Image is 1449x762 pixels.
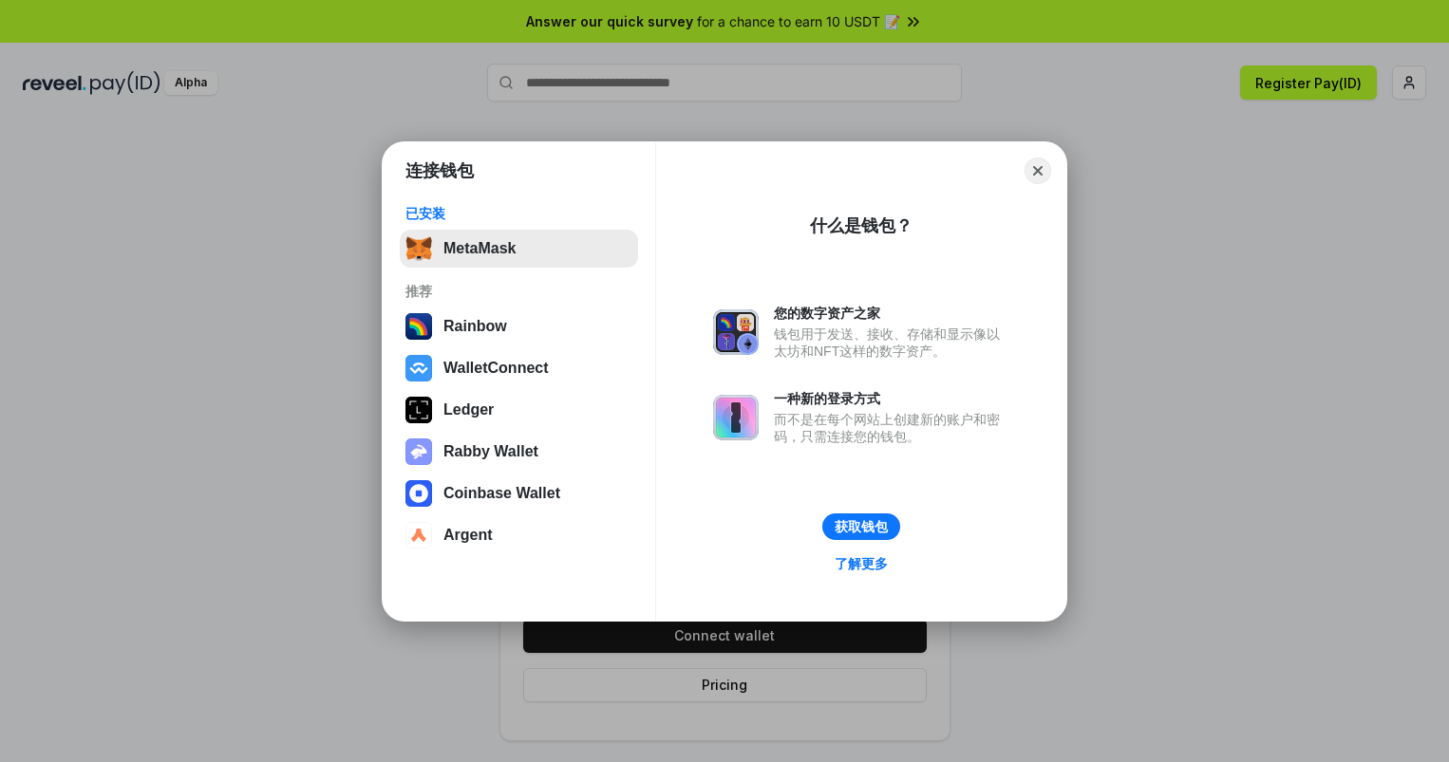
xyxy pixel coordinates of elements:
a: 了解更多 [823,551,899,576]
div: Argent [443,527,493,544]
div: 钱包用于发送、接收、存储和显示像以太坊和NFT这样的数字资产。 [774,325,1009,360]
button: Argent [400,516,638,554]
div: 已安装 [405,205,632,222]
div: 什么是钱包？ [810,214,913,237]
div: Rainbow [443,318,507,335]
div: 而不是在每个网站上创建新的账户和密码，只需连接您的钱包。 [774,411,1009,445]
img: svg+xml,%3Csvg%20xmlns%3D%22http%3A%2F%2Fwww.w3.org%2F2000%2Fsvg%22%20fill%3D%22none%22%20viewBox... [713,395,759,440]
button: MetaMask [400,230,638,268]
div: 获取钱包 [835,518,888,535]
img: svg+xml,%3Csvg%20fill%3D%22none%22%20height%3D%2233%22%20viewBox%3D%220%200%2035%2033%22%20width%... [405,235,432,262]
img: svg+xml,%3Csvg%20xmlns%3D%22http%3A%2F%2Fwww.w3.org%2F2000%2Fsvg%22%20fill%3D%22none%22%20viewBox... [405,438,432,465]
div: Ledger [443,401,494,418]
img: svg+xml,%3Csvg%20width%3D%2228%22%20height%3D%2228%22%20viewBox%3D%220%200%2028%2028%22%20fill%3D... [405,355,432,381]
img: svg+xml,%3Csvg%20width%3D%2228%22%20height%3D%2228%22%20viewBox%3D%220%200%2028%2028%22%20fill%3D... [405,480,432,507]
div: 一种新的登录方式 [774,390,1009,407]
button: 获取钱包 [822,513,900,540]
img: svg+xml,%3Csvg%20width%3D%22120%22%20height%3D%22120%22%20viewBox%3D%220%200%20120%20120%22%20fil... [405,313,432,340]
h1: 连接钱包 [405,159,474,182]
div: 您的数字资产之家 [774,305,1009,322]
div: Rabby Wallet [443,443,538,460]
button: Coinbase Wallet [400,474,638,512]
div: MetaMask [443,240,516,257]
img: svg+xml,%3Csvg%20xmlns%3D%22http%3A%2F%2Fwww.w3.org%2F2000%2Fsvg%22%20fill%3D%22none%22%20viewBox... [713,309,759,355]
div: WalletConnect [443,360,549,377]
div: 推荐 [405,283,632,300]
button: Close [1025,158,1051,184]
button: Rainbow [400,307,638,345]
div: Coinbase Wallet [443,485,560,502]
button: Rabby Wallet [400,433,638,471]
button: Ledger [400,391,638,429]
button: WalletConnect [400,349,638,387]
img: svg+xml,%3Csvg%20width%3D%2228%22%20height%3D%2228%22%20viewBox%3D%220%200%2028%2028%22%20fill%3D... [405,522,432,548]
img: svg+xml,%3Csvg%20xmlns%3D%22http%3A%2F%2Fwww.w3.org%2F2000%2Fsvg%22%20width%3D%2228%22%20height%3... [405,397,432,423]
div: 了解更多 [835,555,888,572]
